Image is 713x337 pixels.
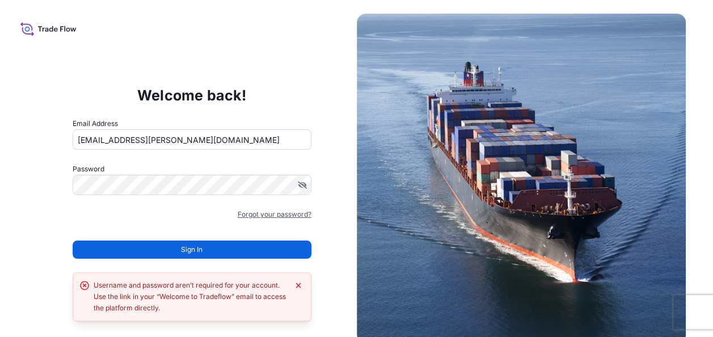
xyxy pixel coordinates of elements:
button: Hide password [298,180,307,189]
span: Sign In [181,244,202,255]
a: Forgot your password? [238,209,311,220]
button: Dismiss error [293,280,304,291]
label: Password [73,163,311,175]
input: example@gmail.com [73,129,311,150]
button: Sign In [73,241,311,259]
label: Email Address [73,118,118,129]
div: Username and password aren’t required for your account. Use the link in your “Welcome to Tradeflo... [94,280,288,314]
p: Welcome back! [137,86,247,104]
